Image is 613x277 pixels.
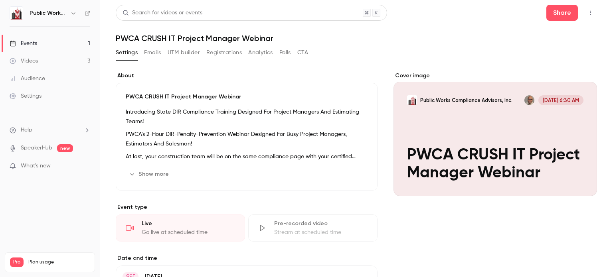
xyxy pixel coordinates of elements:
section: Cover image [394,72,597,196]
div: Live [142,220,235,228]
button: Show more [126,168,174,181]
span: Pro [10,257,24,267]
div: Pre-recorded video [274,220,368,228]
button: Settings [116,46,138,59]
div: Go live at scheduled time [142,228,235,236]
p: PWCA's 2-Hour DIR-Penalty-Prevention Webinar Designed For Busy Project Managers, Estimators And S... [126,130,368,149]
iframe: Noticeable Trigger [81,163,90,170]
h1: PWCA CRUSH IT Project Manager Webinar [116,33,597,43]
div: Pre-recorded videoStream at scheduled time [248,214,378,242]
button: Analytics [248,46,273,59]
label: About [116,72,378,80]
button: CTA [297,46,308,59]
p: PWCA CRUSH IT Project Manager Webinar [126,93,368,101]
button: Registrations [206,46,242,59]
h6: Public Works Compliance Advisors, Inc. [30,9,67,17]
div: LiveGo live at scheduled time [116,214,245,242]
div: Stream at scheduled time [274,228,368,236]
div: Audience [10,75,45,83]
div: Search for videos or events [123,9,202,17]
button: Polls [279,46,291,59]
label: Date and time [116,254,378,262]
button: Emails [144,46,161,59]
p: At last, your construction team will be on the same compliance page with your certified payroll t... [126,152,368,161]
div: Events [10,39,37,47]
span: What's new [21,162,51,170]
div: Videos [10,57,38,65]
label: Cover image [394,72,597,80]
p: Introducing State DIR Compliance Training Designed For Project Managers And Estimating Teams! [126,107,368,126]
button: Share [546,5,578,21]
a: SpeakerHub [21,144,52,152]
div: Settings [10,92,42,100]
button: UTM builder [168,46,200,59]
img: Public Works Compliance Advisors, Inc. [10,7,23,20]
span: Plan usage [28,259,90,265]
span: new [57,144,73,152]
p: Event type [116,203,378,211]
span: Help [21,126,32,134]
li: help-dropdown-opener [10,126,90,134]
